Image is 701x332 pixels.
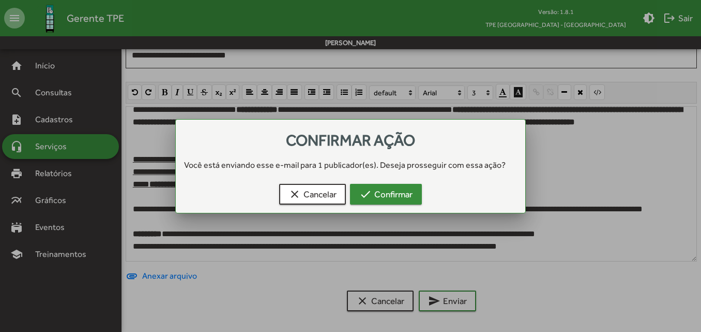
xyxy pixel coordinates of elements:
[279,184,346,205] button: Cancelar
[288,188,301,200] mat-icon: clear
[350,184,422,205] button: Confirmar
[359,188,372,200] mat-icon: check
[286,131,415,149] span: Confirmar ação
[176,159,525,171] div: Você está enviando esse e-mail para 1 publicador(es). Deseja prosseguir com essa ação?
[288,185,337,204] span: Cancelar
[359,185,413,204] span: Confirmar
